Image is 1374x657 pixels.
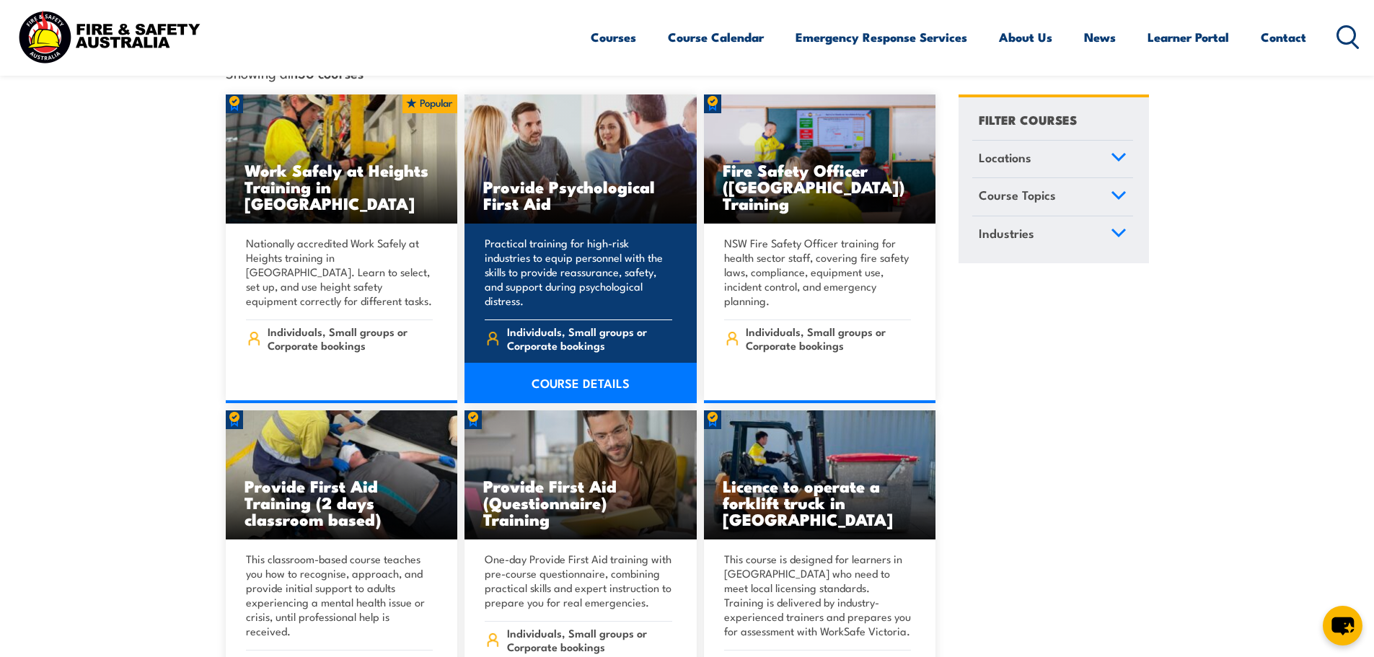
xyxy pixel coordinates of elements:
a: Courses [591,18,636,56]
img: Fire Safety Advisor [704,94,936,224]
p: Nationally accredited Work Safely at Heights training in [GEOGRAPHIC_DATA]. Learn to select, set ... [246,236,433,308]
a: Provide First Aid Training (2 days classroom based) [226,410,458,540]
a: Emergency Response Services [796,18,967,56]
span: Locations [979,148,1031,167]
h3: Fire Safety Officer ([GEOGRAPHIC_DATA]) Training [723,162,917,211]
a: Fire Safety Officer ([GEOGRAPHIC_DATA]) Training [704,94,936,224]
img: Mental Health First Aid Refresher Training (Standard) (1) [464,410,697,540]
a: Industries [972,216,1133,254]
span: Individuals, Small groups or Corporate bookings [268,325,433,352]
button: chat-button [1323,606,1362,645]
p: One-day Provide First Aid training with pre-course questionnaire, combining practical skills and ... [485,552,672,609]
a: Course Calendar [668,18,764,56]
a: Course Topics [972,178,1133,216]
span: Industries [979,224,1034,243]
a: Provide First Aid (Questionnaire) Training [464,410,697,540]
a: Learner Portal [1148,18,1229,56]
a: Work Safely at Heights Training in [GEOGRAPHIC_DATA] [226,94,458,224]
a: News [1084,18,1116,56]
a: Licence to operate a forklift truck in [GEOGRAPHIC_DATA] [704,410,936,540]
span: Individuals, Small groups or Corporate bookings [507,626,672,653]
h4: FILTER COURSES [979,110,1077,129]
img: Licence to operate a forklift truck Training [704,410,936,540]
a: COURSE DETAILS [464,363,697,403]
h3: Licence to operate a forklift truck in [GEOGRAPHIC_DATA] [723,477,917,527]
img: Work Safely at Heights Training (1) [226,94,458,224]
a: Contact [1261,18,1306,56]
h3: Provide Psychological First Aid [483,178,678,211]
h3: Provide First Aid Training (2 days classroom based) [245,477,439,527]
p: This course is designed for learners in [GEOGRAPHIC_DATA] who need to meet local licensing standa... [724,552,912,638]
a: Locations [972,141,1133,178]
span: Showing all [226,65,364,80]
p: Practical training for high-risk industries to equip personnel with the skills to provide reassur... [485,236,672,308]
a: Provide Psychological First Aid [464,94,697,224]
span: Individuals, Small groups or Corporate bookings [746,325,911,352]
p: This classroom-based course teaches you how to recognise, approach, and provide initial support t... [246,552,433,638]
span: Course Topics [979,185,1056,205]
h3: Work Safely at Heights Training in [GEOGRAPHIC_DATA] [245,162,439,211]
img: Provide First Aid (Blended Learning) [226,410,458,540]
a: About Us [999,18,1052,56]
img: Mental Health First Aid Training Course from Fire & Safety Australia [464,94,697,224]
p: NSW Fire Safety Officer training for health sector staff, covering fire safety laws, compliance, ... [724,236,912,308]
span: Individuals, Small groups or Corporate bookings [507,325,672,352]
h3: Provide First Aid (Questionnaire) Training [483,477,678,527]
